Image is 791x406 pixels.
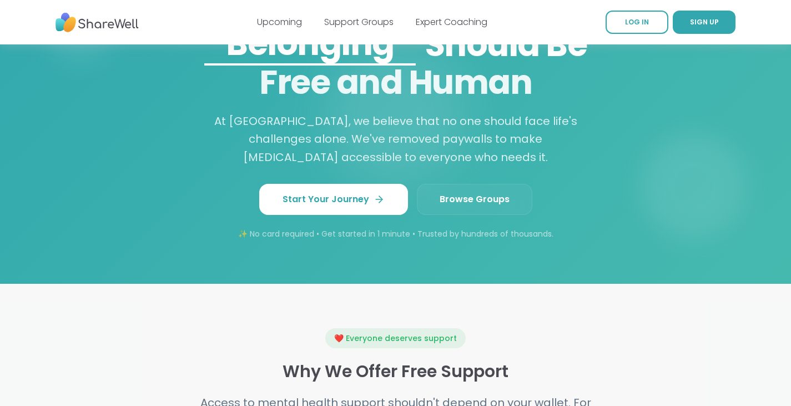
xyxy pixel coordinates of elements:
[625,17,649,27] span: LOG IN
[56,7,139,38] img: ShareWell Nav Logo
[416,16,487,28] a: Expert Coaching
[283,193,385,206] span: Start Your Journey
[606,11,668,34] a: LOG IN
[324,16,394,28] a: Support Groups
[257,16,302,28] a: Upcoming
[147,362,644,382] h3: Why We Offer Free Support
[417,184,532,215] a: Browse Groups
[259,59,532,106] span: Free and Human
[325,328,466,348] div: ❤️ Everyone deserves support
[673,11,735,34] a: SIGN UP
[440,193,510,206] span: Browse Groups
[259,184,408,215] a: Start Your Journey
[690,17,719,27] span: SIGN UP
[209,112,582,167] p: At [GEOGRAPHIC_DATA], we believe that no one should face life's challenges alone. We've removed p...
[112,228,680,239] p: ✨ No card required • Get started in 1 minute • Trusted by hundreds of thousands.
